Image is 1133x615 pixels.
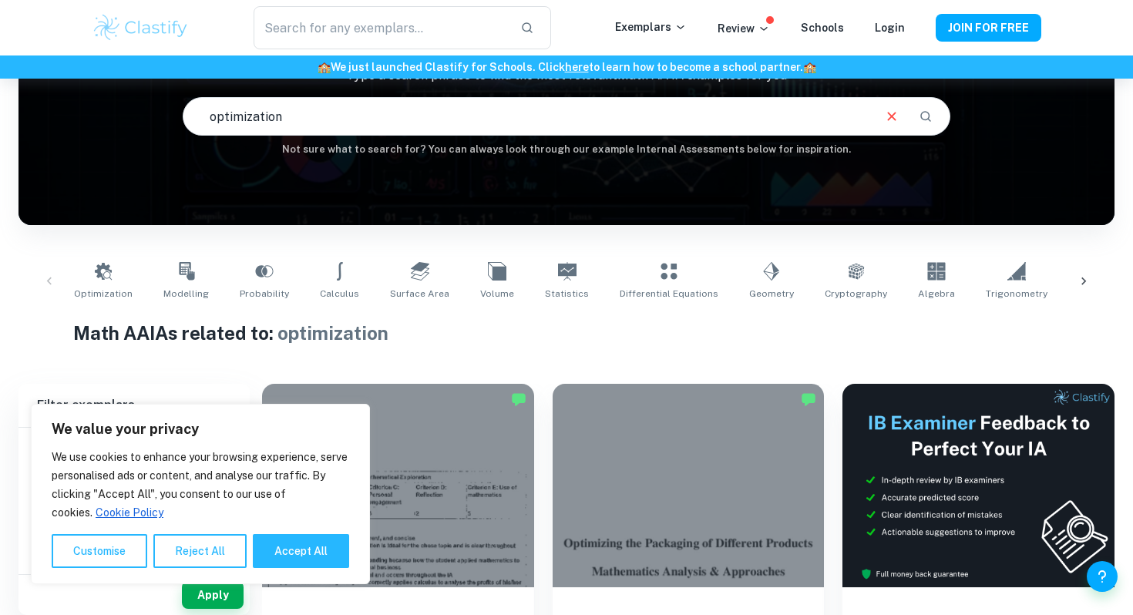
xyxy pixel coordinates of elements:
[986,287,1047,301] span: Trigonometry
[18,384,250,427] h6: Filter exemplars
[565,61,589,73] a: here
[749,287,794,301] span: Geometry
[182,581,244,609] button: Apply
[842,384,1115,587] img: Thumbnail
[615,18,687,35] p: Exemplars
[277,322,388,344] span: optimization
[95,506,164,519] a: Cookie Policy
[801,22,844,34] a: Schools
[913,103,939,129] button: Search
[480,287,514,301] span: Volume
[92,12,190,43] img: Clastify logo
[803,61,816,73] span: 🏫
[877,102,906,131] button: Clear
[620,287,718,301] span: Differential Equations
[875,22,905,34] a: Login
[511,392,526,407] img: Marked
[52,420,349,439] p: We value your privacy
[318,61,331,73] span: 🏫
[153,534,247,568] button: Reject All
[183,95,870,138] input: E.g. modelling a logo, player arrangements, shape of an egg...
[545,287,589,301] span: Statistics
[52,448,349,522] p: We use cookies to enhance your browsing experience, serve personalised ads or content, and analys...
[253,534,349,568] button: Accept All
[390,287,449,301] span: Surface Area
[801,392,816,407] img: Marked
[936,14,1041,42] button: JOIN FOR FREE
[825,287,887,301] span: Cryptography
[163,287,209,301] span: Modelling
[74,287,133,301] span: Optimization
[1087,561,1118,592] button: Help and Feedback
[18,142,1115,157] h6: Not sure what to search for? You can always look through our example Internal Assessments below f...
[31,404,370,584] div: We value your privacy
[918,287,955,301] span: Algebra
[718,20,770,37] p: Review
[320,287,359,301] span: Calculus
[254,6,508,49] input: Search for any exemplars...
[240,287,289,301] span: Probability
[3,59,1130,76] h6: We just launched Clastify for Schools. Click to learn how to become a school partner.
[52,534,147,568] button: Customise
[73,319,1060,347] h1: Math AA IAs related to:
